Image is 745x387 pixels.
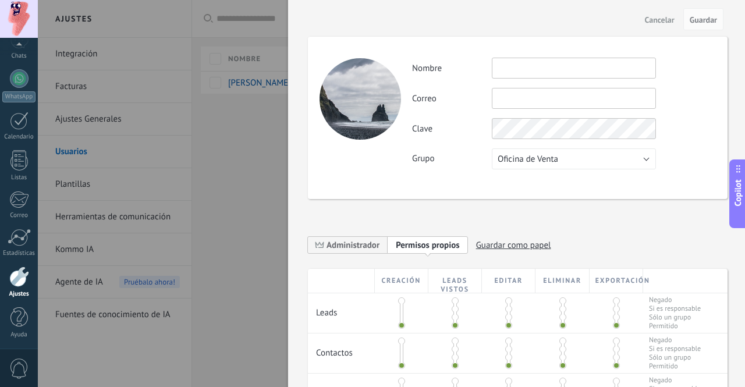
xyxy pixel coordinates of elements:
[649,336,701,345] span: Negado
[498,154,558,165] span: Oficina de Venta
[412,123,492,134] label: Clave
[649,362,701,371] span: Permitido
[649,313,701,322] span: Sólo un grupo
[649,322,701,331] span: Permitido
[2,133,36,141] div: Calendario
[412,93,492,104] label: Correo
[690,16,717,24] span: Guardar
[308,293,375,324] div: Leads
[2,290,36,298] div: Ajustes
[649,376,701,385] span: Negado
[492,148,656,169] button: Oficina de Venta
[649,304,701,313] span: Si es responsable
[2,52,36,60] div: Chats
[683,8,723,30] button: Guardar
[412,153,492,164] label: Grupo
[732,179,744,206] span: Copilot
[649,345,701,353] span: Si es responsable
[482,269,535,293] div: Editar
[2,250,36,257] div: Estadísticas
[2,212,36,219] div: Correo
[535,269,589,293] div: Eliminar
[476,236,551,254] span: Guardar como papel
[308,236,388,254] span: Administrador
[308,333,375,364] div: Contactos
[649,296,701,304] span: Negado
[412,63,492,74] label: Nombre
[388,236,468,254] span: Add new role
[2,331,36,339] div: Ayuda
[2,91,36,102] div: WhatsApp
[645,16,675,24] span: Cancelar
[396,240,460,251] span: Permisos propios
[590,269,643,293] div: Exportación
[2,174,36,182] div: Listas
[649,353,701,362] span: Sólo un grupo
[640,10,679,29] button: Cancelar
[375,269,428,293] div: Creación
[327,240,379,251] span: Administrador
[428,269,482,293] div: Leads vistos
